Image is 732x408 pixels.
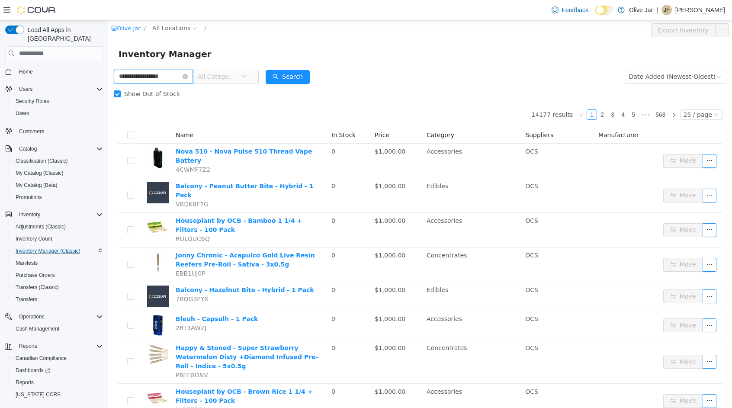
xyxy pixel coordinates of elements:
span: Classification (Classic) [12,156,103,166]
span: / [96,5,98,11]
button: icon: swapMove [555,298,595,312]
span: Show Out of Stock [13,70,75,77]
td: Concentrates [315,320,414,363]
button: Inventory Manager (Classic) [9,245,106,257]
button: Catalog [16,144,40,154]
span: Canadian Compliance [12,353,103,363]
span: Promotions [12,192,103,202]
a: Balcony - Peanut Butter Bite - Hybrid - 1 Pack [67,162,205,178]
span: Classification (Classic) [16,157,68,164]
button: Transfers [9,293,106,305]
li: 3 [499,89,510,100]
button: Inventory Count [9,233,106,245]
button: Operations [16,312,48,322]
img: Bleuh - Capsulh - 1 Pack hero shot [39,294,61,316]
a: Inventory Count [12,234,56,244]
li: 2 [489,89,499,100]
span: OCS [417,368,430,375]
span: Inventory Count [16,235,52,242]
div: 25 / page [575,90,604,99]
button: icon: swapMove [555,374,595,388]
span: Inventory Manager [10,27,109,41]
button: icon: swapMove [555,269,595,283]
span: Inventory Count [12,234,103,244]
span: $1,000.00 [266,197,297,204]
span: Customers [19,128,44,135]
span: Transfers [16,296,37,303]
span: Security Roles [12,96,103,106]
span: OCS [417,324,430,331]
button: Catalog [2,143,106,155]
span: 0 [223,266,227,273]
button: Home [2,65,106,78]
span: $1,000.00 [266,266,297,273]
td: Accessories [315,193,414,227]
button: icon: ellipsis [594,238,608,251]
button: icon: swapMove [555,203,595,217]
button: Inventory [2,209,106,221]
a: Transfers [12,294,41,305]
i: icon: left [471,92,476,97]
a: Users [12,108,32,119]
a: 4 [510,90,520,99]
a: Nova 510 - Nova Pulse 510 Thread Vape Battery [67,128,204,144]
span: [US_STATE] CCRS [16,391,61,398]
span: Canadian Compliance [16,355,67,362]
a: 1 [479,90,488,99]
span: P6EE8DNV [67,351,100,358]
span: Reports [16,341,103,351]
li: 1 [478,89,489,100]
button: Inventory [16,209,44,220]
span: $1,000.00 [266,324,297,331]
button: icon: ellipsis [594,134,608,148]
li: 568 [544,89,560,100]
span: In Stock [223,111,247,118]
span: Catalog [16,144,103,154]
span: Cash Management [12,324,103,334]
span: 7BQG3PYX [67,275,100,282]
button: My Catalog (Classic) [9,167,106,179]
i: icon: shop [3,5,9,11]
span: Manifests [16,260,38,267]
a: Jonny Chronic - Acapulco Gold Live Resin Reefers Pre-Roll - Sativa - 3x0.5g [67,231,207,247]
a: [US_STATE] CCRS [12,389,64,400]
span: RULQUC6Q [67,215,102,222]
button: icon: ellipsis [594,168,608,182]
a: Houseplant by OCB - Bamboo 1 1/4 + Filters - 100 Pack [67,197,194,213]
li: 4 [510,89,520,100]
div: Date Added (Newest-Oldest) [521,50,607,63]
button: Users [16,84,36,94]
span: Load All Apps in [GEOGRAPHIC_DATA] [24,26,103,43]
button: Operations [2,311,106,323]
span: Home [19,68,33,75]
span: Inventory [16,209,103,220]
td: Edibles [315,158,414,193]
span: Customers [16,125,103,136]
span: OCS [417,231,430,238]
a: Security Roles [12,96,52,106]
span: Operations [19,313,45,320]
i: icon: down [133,54,138,60]
button: Security Roles [9,95,106,107]
a: Cash Management [12,324,63,334]
img: Jonny Chronic - Acapulco Gold Live Resin Reefers Pre-Roll - Sativa - 3x0.5g hero shot [39,231,61,252]
span: 0 [223,128,227,135]
span: Users [19,86,32,93]
button: Manifests [9,257,106,269]
span: / [36,5,38,11]
span: 0 [223,231,227,238]
span: OCS [417,128,430,135]
button: icon: ellipsis [594,334,608,348]
span: 4CWMF7Z2 [67,146,102,153]
a: Reports [12,377,37,388]
button: Reports [9,376,106,389]
button: icon: ellipsis [594,269,608,283]
a: Dashboards [12,365,54,376]
button: Users [9,107,106,119]
button: icon: swapMove [555,334,595,348]
button: Purchase Orders [9,269,106,281]
span: 2RT3AWZJ [67,304,98,311]
a: Manifests [12,258,41,268]
a: Happy & Stoned - Super Strawberry Watermelon Disty +Diamond Infused Pre-Roll - Indica - 5x0.5g [67,324,210,349]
